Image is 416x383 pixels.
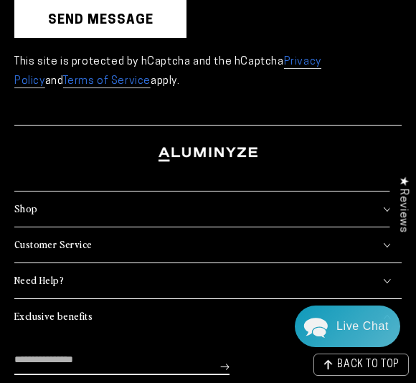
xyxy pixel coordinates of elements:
[336,306,389,347] div: Contact Us Directly
[14,202,38,215] h2: Shop
[14,191,402,227] summary: Shop
[337,360,400,370] span: BACK TO TOP
[14,238,92,251] h2: Customer Service
[14,274,64,287] h2: Need Help?
[14,263,402,298] summary: Need Help?
[14,57,321,88] a: Privacy Policy
[63,76,151,88] a: Terms of Service
[389,165,416,244] div: Click to open Judge.me floating reviews tab
[14,299,402,334] summary: Exclusive benefits
[14,227,402,263] summary: Customer Service
[14,310,93,323] h2: Exclusive benefits
[14,52,402,91] p: This site is protected by hCaptcha and the hCaptcha and apply.
[295,306,400,347] div: Chat widget toggle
